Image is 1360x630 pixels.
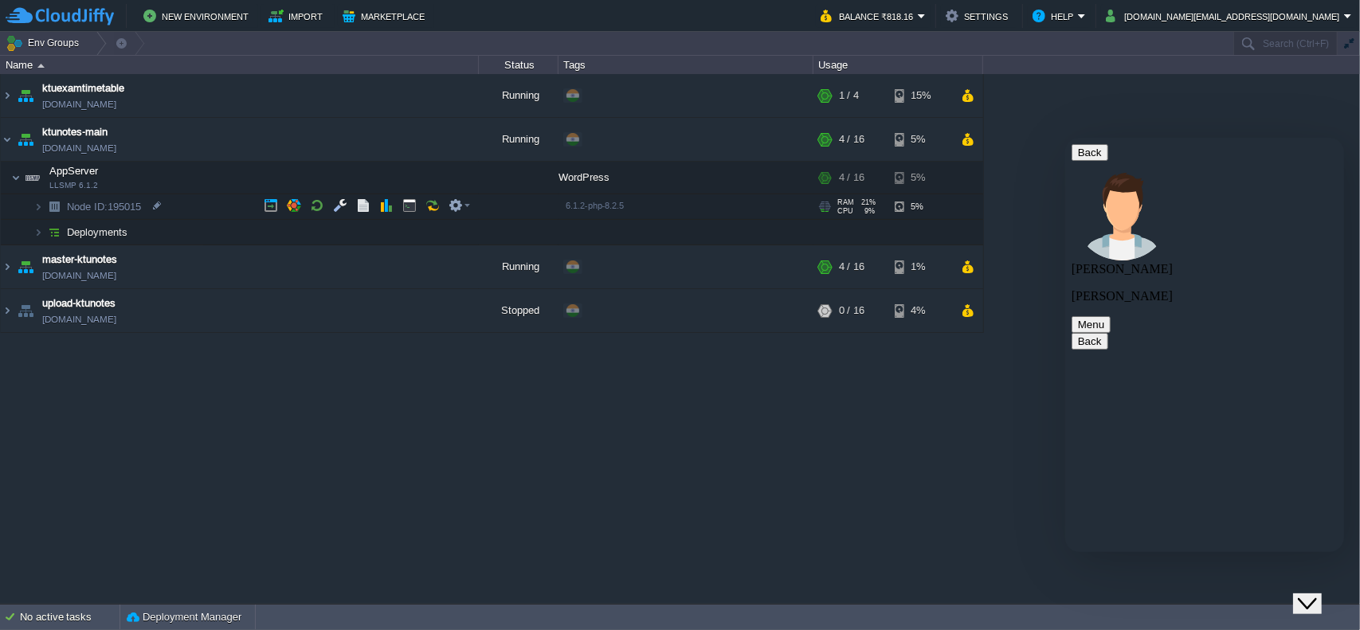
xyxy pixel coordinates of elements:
img: AMDAwAAAACH5BAEAAAAALAAAAAABAAEAAAICRAEAOw== [43,194,65,219]
div: 15% [895,74,947,117]
a: master-ktunotes [42,252,117,268]
img: AMDAwAAAACH5BAEAAAAALAAAAAABAAEAAAICRAEAOw== [22,162,44,194]
img: AMDAwAAAACH5BAEAAAAALAAAAAABAAEAAAICRAEAOw== [14,118,37,161]
iframe: chat widget [1065,138,1344,552]
img: AMDAwAAAACH5BAEAAAAALAAAAAABAAEAAAICRAEAOw== [1,289,14,332]
span: LLSMP 6.1.2 [49,181,98,190]
div: Running [479,74,559,117]
button: Balance ₹818.16 [821,6,918,25]
div: 4 / 16 [839,162,864,194]
img: AMDAwAAAACH5BAEAAAAALAAAAAABAAEAAAICRAEAOw== [14,245,37,288]
a: upload-ktunotes [42,295,116,311]
img: AMDAwAAAACH5BAEAAAAALAAAAAABAAEAAAICRAEAOw== [14,289,37,332]
img: AMDAwAAAACH5BAEAAAAALAAAAAABAAEAAAICRAEAOw== [1,74,14,117]
button: [DOMAIN_NAME][EMAIL_ADDRESS][DOMAIN_NAME] [1106,6,1344,25]
img: AMDAwAAAACH5BAEAAAAALAAAAAABAAEAAAICRAEAOw== [14,74,37,117]
button: New Environment [143,6,253,25]
img: CloudJiffy [6,6,114,26]
a: [DOMAIN_NAME] [42,268,116,284]
img: AMDAwAAAACH5BAEAAAAALAAAAAABAAEAAAICRAEAOw== [33,220,43,245]
a: [DOMAIN_NAME] [42,311,116,327]
div: Usage [814,56,982,74]
div: 5% [895,162,947,194]
div: 5% [895,118,947,161]
div: Running [479,245,559,288]
div: 0 / 16 [839,289,864,332]
span: 6.1.2-php-8.2.5 [566,201,624,210]
a: [DOMAIN_NAME] [42,96,116,112]
a: AppServerLLSMP 6.1.2 [48,165,100,177]
div: 5% [895,194,947,219]
img: AMDAwAAAACH5BAEAAAAALAAAAAABAAEAAAICRAEAOw== [37,64,45,68]
img: AMDAwAAAACH5BAEAAAAALAAAAAABAAEAAAICRAEAOw== [11,162,21,194]
a: ktunotes-main [42,124,108,140]
button: Env Groups [6,32,84,54]
img: AMDAwAAAACH5BAEAAAAALAAAAAABAAEAAAICRAEAOw== [1,118,14,161]
button: Import [268,6,328,25]
img: AMDAwAAAACH5BAEAAAAALAAAAAABAAEAAAICRAEAOw== [33,194,43,219]
a: Deployments [65,225,130,239]
img: AMDAwAAAACH5BAEAAAAALAAAAAABAAEAAAICRAEAOw== [1,245,14,288]
button: Marketplace [343,6,429,25]
div: 4 / 16 [839,245,864,288]
a: ktuexamtimetable [42,80,124,96]
button: Deployment Manager [127,609,241,625]
div: WordPress [559,162,813,194]
span: Node ID: [67,201,108,213]
iframe: chat widget [1293,566,1344,614]
div: 4 / 16 [839,118,864,161]
span: 9% [860,207,876,215]
button: Settings [946,6,1013,25]
div: 4% [895,289,947,332]
img: AMDAwAAAACH5BAEAAAAALAAAAAABAAEAAAICRAEAOw== [43,220,65,245]
span: AppServer [48,164,100,178]
div: Status [480,56,558,74]
span: RAM [837,198,854,206]
div: 1 / 4 [839,74,859,117]
a: Node ID:195015 [65,200,143,213]
span: CPU [837,207,853,215]
div: No active tasks [20,605,120,630]
button: Help [1033,6,1078,25]
div: Stopped [479,289,559,332]
span: 195015 [65,200,143,213]
a: [DOMAIN_NAME] [42,140,116,156]
div: Running [479,118,559,161]
div: 1% [895,245,947,288]
div: Tags [559,56,813,74]
div: Name [2,56,478,74]
span: 21% [860,198,876,206]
